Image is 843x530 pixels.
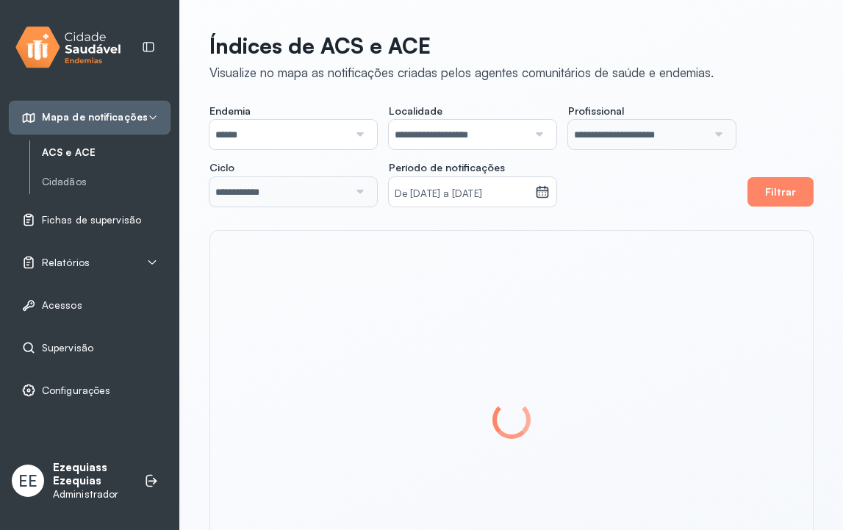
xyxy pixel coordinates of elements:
[209,32,714,59] p: Índices de ACS e ACE
[42,299,82,312] span: Acessos
[389,161,505,174] span: Período de notificações
[21,340,158,355] a: Supervisão
[395,187,529,201] small: De [DATE] a [DATE]
[42,214,141,226] span: Fichas de supervisão
[53,461,129,489] p: Ezequiass Ezequias
[209,104,251,118] span: Endemia
[21,383,158,398] a: Configurações
[42,146,171,159] a: ACS e ACE
[42,257,90,269] span: Relatórios
[42,143,171,162] a: ACS e ACE
[21,298,158,312] a: Acessos
[209,161,234,174] span: Ciclo
[15,24,121,71] img: logo.svg
[42,384,110,397] span: Configurações
[568,104,624,118] span: Profissional
[42,342,93,354] span: Supervisão
[42,176,171,188] a: Cidadãos
[53,488,129,501] p: Administrador
[389,104,442,118] span: Localidade
[42,111,148,123] span: Mapa de notificações
[21,212,158,227] a: Fichas de supervisão
[18,471,37,490] span: EE
[42,173,171,191] a: Cidadãos
[209,65,714,80] div: Visualize no mapa as notificações criadas pelos agentes comunitários de saúde e endemias.
[747,177,814,207] button: Filtrar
